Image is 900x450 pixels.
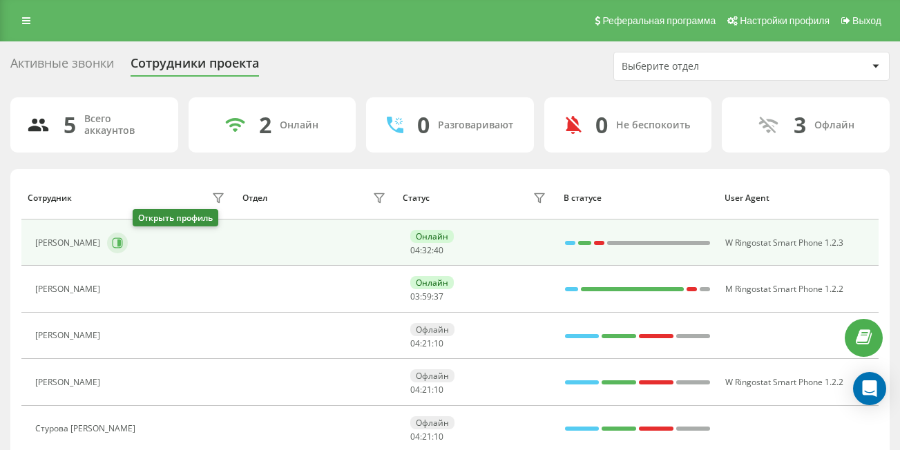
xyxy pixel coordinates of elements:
div: Офлайн [410,323,454,336]
span: 10 [434,431,443,442]
span: 21 [422,337,432,349]
div: Онлайн [410,276,454,289]
div: Отдел [242,193,267,203]
span: Настройки профиля [740,15,830,26]
span: 21 [422,384,432,395]
div: 0 [595,112,608,138]
div: Выберите отдел [622,61,787,72]
span: 04 [410,337,420,349]
div: Cтурова [PERSON_NAME] [35,424,139,433]
div: [PERSON_NAME] [35,238,104,248]
div: Open Intercom Messenger [853,372,886,405]
div: В статусе [564,193,711,203]
div: : : [410,432,443,442]
span: 32 [422,244,432,256]
span: W Ringostat Smart Phone 1.2.2 [725,376,843,388]
span: Выход [852,15,881,26]
span: W Ringostat Smart Phone 1.2.3 [725,237,843,248]
span: 04 [410,384,420,395]
div: Статус [403,193,430,203]
div: Разговаривают [438,119,513,131]
div: User Agent [725,193,872,203]
div: Сотрудник [28,193,72,203]
div: 3 [794,112,806,138]
span: Реферальная программа [602,15,716,26]
div: : : [410,339,443,349]
div: Сотрудники проекта [131,56,259,77]
span: 04 [410,244,420,256]
div: Онлайн [280,119,318,131]
div: Офлайн [814,119,854,131]
div: Онлайн [410,230,454,243]
div: [PERSON_NAME] [35,378,104,387]
div: Не беспокоить [616,119,690,131]
div: : : [410,246,443,255]
div: Активные звонки [10,56,114,77]
span: 04 [410,431,420,442]
div: : : [410,292,443,302]
span: 59 [422,291,432,302]
span: 40 [434,244,443,256]
div: 0 [417,112,430,138]
div: : : [410,385,443,395]
div: [PERSON_NAME] [35,284,104,294]
div: 2 [259,112,271,138]
span: M Ringostat Smart Phone 1.2.2 [725,283,843,295]
span: 10 [434,384,443,395]
span: 03 [410,291,420,302]
span: 10 [434,337,443,349]
div: Офлайн [410,369,454,382]
div: 5 [64,112,76,138]
span: 21 [422,431,432,442]
div: [PERSON_NAME] [35,331,104,340]
span: 37 [434,291,443,302]
div: Всего аккаунтов [84,113,162,137]
div: Офлайн [410,416,454,429]
div: Открыть профиль [133,209,218,226]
